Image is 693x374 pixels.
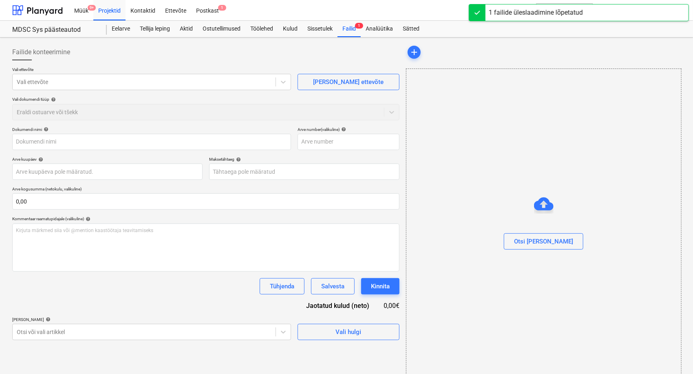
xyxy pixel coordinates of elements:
div: 1 failide üleslaadimine lõpetatud [489,8,583,18]
div: Vali hulgi [335,327,361,337]
span: help [49,97,56,102]
a: Failid1 [338,21,361,37]
div: 0,00€ [382,301,399,310]
button: Kinnita [361,278,399,294]
p: Arve kogusumma (netokulu, valikuline) [12,186,399,193]
div: Failid [338,21,361,37]
div: [PERSON_NAME] [12,317,291,322]
a: Eelarve [107,21,135,37]
span: help [84,217,90,221]
a: Sissetulek [302,21,338,37]
div: Maksetähtaeg [209,157,399,162]
button: [PERSON_NAME] ettevõte [298,74,399,90]
button: Vali hulgi [298,324,399,340]
p: Vali ettevõte [12,67,291,74]
div: Salvesta [321,281,344,292]
div: Kommentaar raamatupidajale (valikuline) [12,216,399,221]
div: MDSC Sys päästeautod [12,26,97,34]
a: Kulud [278,21,302,37]
a: Sätted [398,21,424,37]
div: Arve number (valikuline) [298,127,399,132]
a: Aktid [175,21,198,37]
span: help [44,317,51,322]
span: help [37,157,43,162]
button: Tühjenda [260,278,305,294]
div: [PERSON_NAME] ettevõte [313,77,384,87]
div: Jaotatud kulud (neto) [294,301,382,310]
a: Ostutellimused [198,21,245,37]
a: Analüütika [361,21,398,37]
div: Otsi [PERSON_NAME] [514,236,573,247]
span: help [42,127,49,132]
a: Tellija leping [135,21,175,37]
span: help [234,157,241,162]
div: Vali dokumendi tüüp [12,97,399,102]
span: 1 [355,23,363,29]
div: Kinnita [371,281,390,292]
input: Arve kogusumma (netokulu, valikuline) [12,193,399,210]
div: Tühjenda [270,281,294,292]
input: Arve number [298,134,399,150]
button: Otsi [PERSON_NAME] [504,233,583,250]
input: Tähtaega pole määratud [209,164,399,180]
input: Arve kuupäeva pole määratud. [12,164,203,180]
span: Failide konteerimine [12,47,70,57]
span: help [340,127,346,132]
a: Töölehed [245,21,278,37]
div: Arve kuupäev [12,157,203,162]
span: add [409,47,419,57]
input: Dokumendi nimi [12,134,291,150]
button: Salvesta [311,278,355,294]
span: 9+ [88,5,96,11]
span: 1 [218,5,226,11]
div: Dokumendi nimi [12,127,291,132]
